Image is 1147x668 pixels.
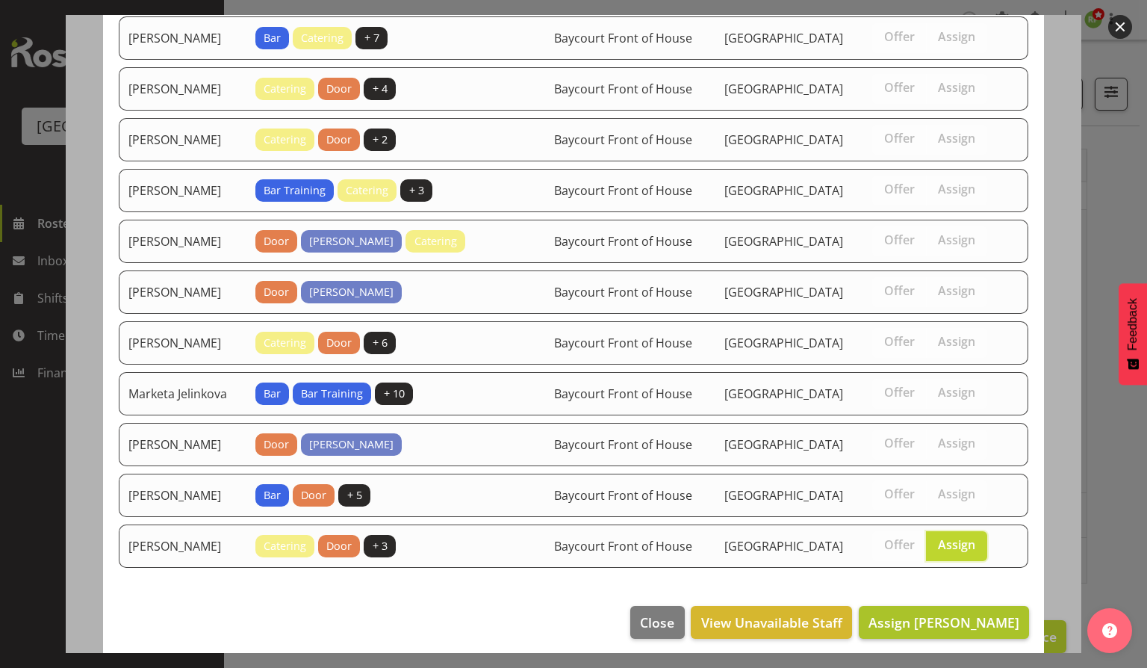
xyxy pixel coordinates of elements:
[364,30,379,46] span: + 7
[264,132,306,148] span: Catering
[119,321,246,365] td: [PERSON_NAME]
[938,334,975,349] span: Assign
[884,436,915,451] span: Offer
[301,30,344,46] span: Catering
[373,538,388,554] span: + 3
[264,30,281,46] span: Bar
[264,81,306,97] span: Catering
[301,386,363,402] span: Bar Training
[373,132,388,148] span: + 2
[724,81,843,97] span: [GEOGRAPHIC_DATA]
[724,487,843,504] span: [GEOGRAPHIC_DATA]
[724,386,843,402] span: [GEOGRAPHIC_DATA]
[414,233,457,250] span: Catering
[938,232,975,247] span: Assign
[724,132,843,148] span: [GEOGRAPHIC_DATA]
[884,537,915,552] span: Offer
[264,182,326,199] span: Bar Training
[938,486,975,501] span: Assign
[326,81,352,97] span: Door
[264,538,306,554] span: Catering
[884,80,915,95] span: Offer
[119,67,246,111] td: [PERSON_NAME]
[119,16,246,60] td: [PERSON_NAME]
[326,132,352,148] span: Door
[373,81,388,97] span: + 4
[326,538,352,554] span: Door
[724,538,843,554] span: [GEOGRAPHIC_DATA]
[554,335,692,351] span: Baycourt Front of House
[264,386,281,402] span: Bar
[938,131,975,146] span: Assign
[264,233,289,250] span: Door
[119,270,246,314] td: [PERSON_NAME]
[630,606,684,639] button: Close
[884,385,915,400] span: Offer
[373,335,388,351] span: + 6
[119,525,246,568] td: [PERSON_NAME]
[938,385,975,400] span: Assign
[724,233,843,250] span: [GEOGRAPHIC_DATA]
[938,436,975,451] span: Assign
[264,335,306,351] span: Catering
[119,169,246,212] td: [PERSON_NAME]
[938,29,975,44] span: Assign
[554,132,692,148] span: Baycourt Front of House
[859,606,1029,639] button: Assign [PERSON_NAME]
[554,30,692,46] span: Baycourt Front of House
[884,232,915,247] span: Offer
[554,284,692,300] span: Baycourt Front of House
[701,613,842,632] span: View Unavailable Staff
[1102,623,1117,638] img: help-xxl-2.png
[724,284,843,300] span: [GEOGRAPHIC_DATA]
[724,182,843,199] span: [GEOGRAPHIC_DATA]
[554,81,692,97] span: Baycourt Front of House
[119,423,246,466] td: [PERSON_NAME]
[1119,283,1147,385] button: Feedback - Show survey
[938,283,975,298] span: Assign
[347,487,362,504] span: + 5
[264,487,281,504] span: Bar
[884,131,915,146] span: Offer
[309,436,394,453] span: [PERSON_NAME]
[409,182,424,199] span: + 3
[554,436,692,453] span: Baycourt Front of House
[309,233,394,250] span: [PERSON_NAME]
[119,220,246,263] td: [PERSON_NAME]
[264,284,289,300] span: Door
[326,335,352,351] span: Door
[691,606,851,639] button: View Unavailable Staff
[554,386,692,402] span: Baycourt Front of House
[119,372,246,415] td: Marketa Jelinkova
[724,436,843,453] span: [GEOGRAPHIC_DATA]
[554,182,692,199] span: Baycourt Front of House
[938,537,975,552] span: Assign
[1126,298,1140,350] span: Feedback
[938,182,975,197] span: Assign
[724,30,843,46] span: [GEOGRAPHIC_DATA]
[554,233,692,250] span: Baycourt Front of House
[884,486,915,501] span: Offer
[119,474,246,517] td: [PERSON_NAME]
[884,334,915,349] span: Offer
[264,436,289,453] span: Door
[384,386,405,402] span: + 10
[640,613,674,632] span: Close
[868,613,1019,631] span: Assign [PERSON_NAME]
[554,487,692,504] span: Baycourt Front of House
[301,487,326,504] span: Door
[884,29,915,44] span: Offer
[884,182,915,197] span: Offer
[554,538,692,554] span: Baycourt Front of House
[346,182,388,199] span: Catering
[884,283,915,298] span: Offer
[724,335,843,351] span: [GEOGRAPHIC_DATA]
[938,80,975,95] span: Assign
[119,118,246,161] td: [PERSON_NAME]
[309,284,394,300] span: [PERSON_NAME]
